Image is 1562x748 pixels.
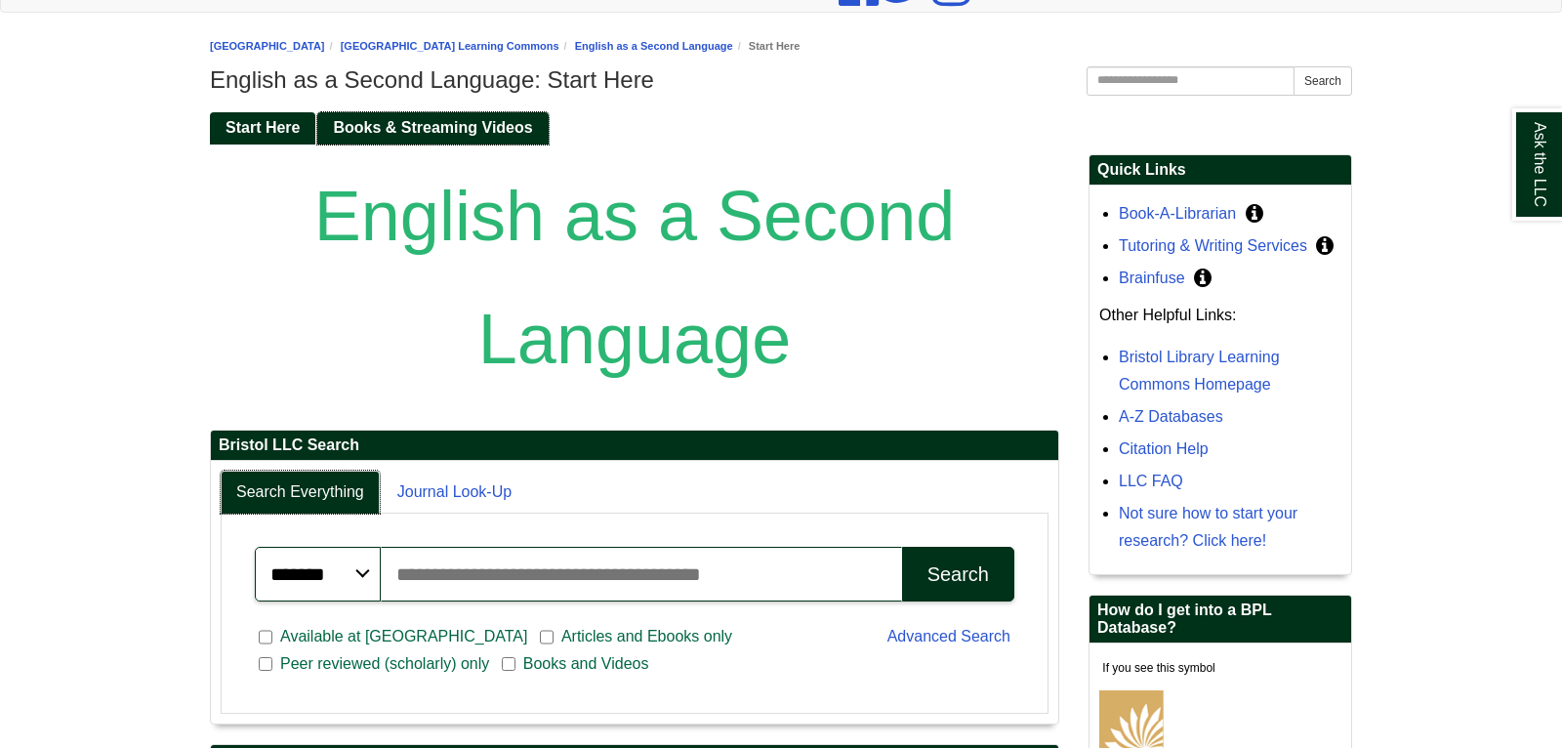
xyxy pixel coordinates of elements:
a: Books & Streaming Videos [317,112,548,145]
input: Available at [GEOGRAPHIC_DATA] [259,629,272,646]
a: Search Everything [221,471,380,515]
input: Articles and Ebooks only [540,629,554,646]
span: Articles and Ebooks only [554,625,740,648]
a: Brainfuse [1119,270,1185,286]
h2: Quick Links [1089,155,1351,186]
a: Citation Help [1119,440,1209,457]
span: English as a Second Language [314,177,955,378]
p: Other Helpful Links: [1099,302,1341,329]
h2: How do I get into a BPL Database? [1089,596,1351,644]
h2: Bristol LLC Search [211,431,1058,461]
span: Books and Videos [515,652,657,676]
nav: breadcrumb [210,37,1352,56]
button: Search [1294,66,1352,96]
input: Peer reviewed (scholarly) only [259,655,272,673]
li: Start Here [733,37,801,56]
span: Start Here [226,119,300,136]
a: Journal Look-Up [382,471,527,515]
span: Available at [GEOGRAPHIC_DATA] [272,625,535,648]
a: Bristol Library Learning Commons Homepage [1119,349,1280,393]
span: Peer reviewed (scholarly) only [272,652,497,676]
a: [GEOGRAPHIC_DATA] Learning Commons [341,40,559,52]
a: Start Here [210,112,315,145]
a: Not sure how to start your research? Click here! [1119,505,1297,549]
a: [GEOGRAPHIC_DATA] [210,40,325,52]
a: English as a Second Language [575,40,733,52]
a: LLC FAQ [1119,473,1183,489]
h1: English as a Second Language: Start Here [210,66,1352,94]
a: Advanced Search [887,628,1010,644]
div: Search [927,563,989,586]
input: Books and Videos [502,655,515,673]
span: If you see this symbol [1099,661,1215,675]
a: A-Z Databases [1119,408,1223,425]
span: Books & Streaming Videos [333,119,532,136]
a: Tutoring & Writing Services [1119,237,1307,254]
div: Guide Pages [210,110,1352,144]
a: Book-A-Librarian [1119,205,1236,222]
button: Search [902,547,1014,602]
